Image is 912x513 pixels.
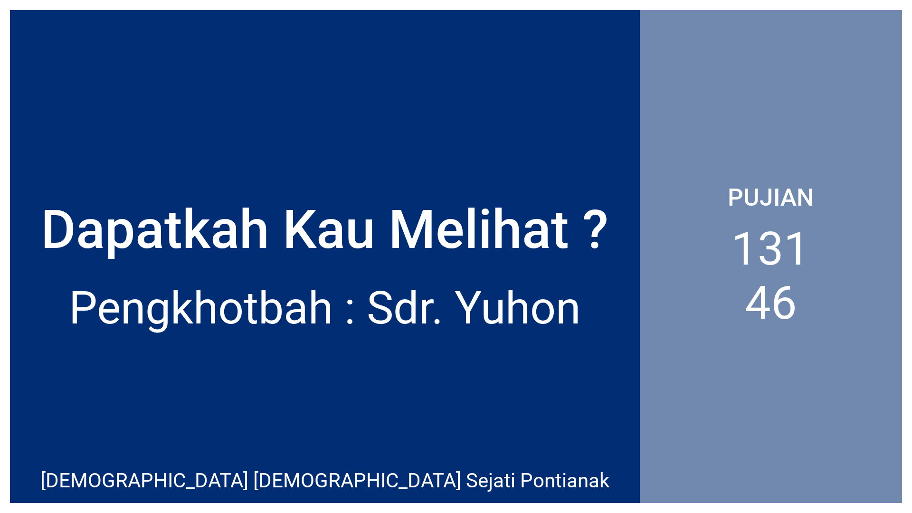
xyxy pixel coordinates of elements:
[728,183,814,212] p: Pujian
[69,282,580,334] div: Pengkhotbah : Sdr. Yuhon
[731,222,810,276] li: 131
[41,198,608,261] div: Dapatkah Kau Melihat ?
[745,276,797,330] li: 46
[40,469,609,492] div: [DEMOGRAPHIC_DATA] [DEMOGRAPHIC_DATA] Sejati Pontianak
